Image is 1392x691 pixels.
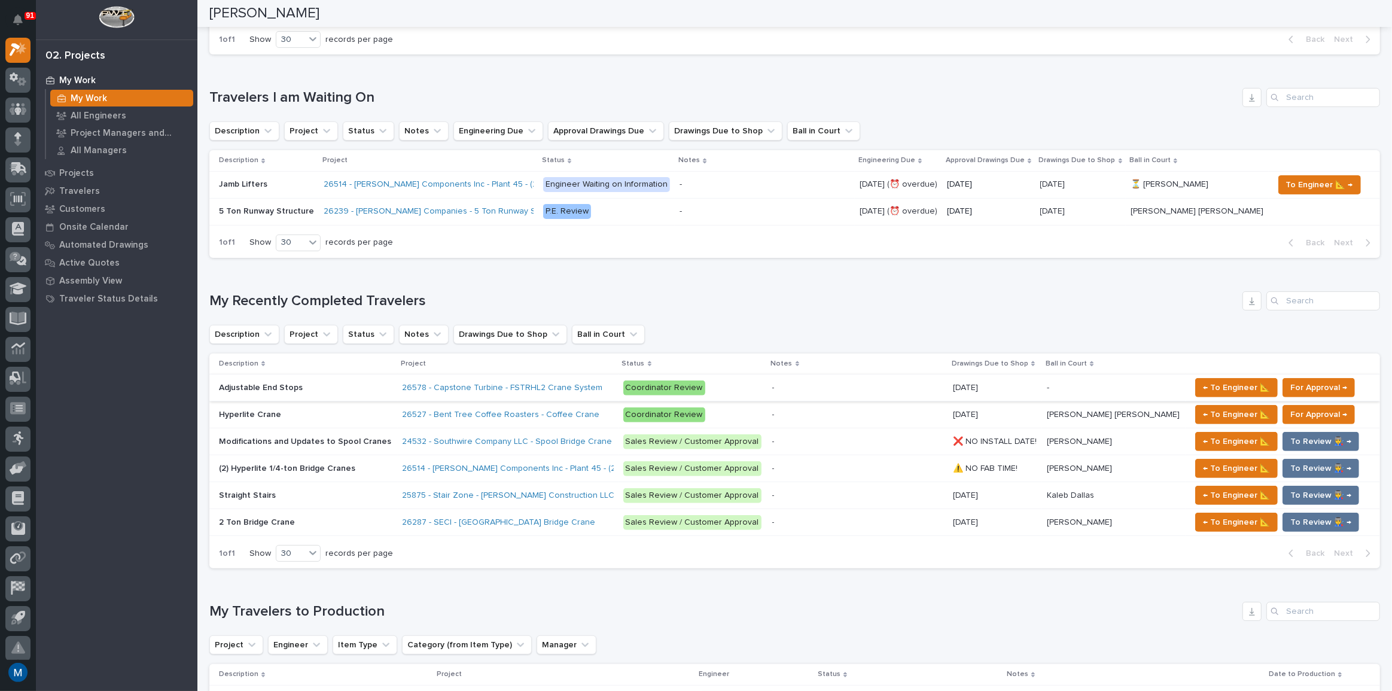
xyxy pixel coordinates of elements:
[1040,204,1068,217] p: [DATE]
[219,177,270,190] p: Jamb Lifters
[209,482,1380,509] tr: Straight StairsStraight Stairs 25875 - Stair Zone - [PERSON_NAME] Construction LLC - Straight Sta...
[403,410,600,420] a: 26527 - Bent Tree Coffee Roasters - Coffee Crane
[46,90,197,106] a: My Work
[276,547,305,560] div: 30
[45,50,105,63] div: 02. Projects
[209,228,245,257] p: 1 of 1
[1039,154,1116,167] p: Drawings Due to Shop
[947,206,1031,217] p: [DATE]
[1299,548,1324,559] span: Back
[953,380,980,393] p: [DATE]
[772,410,775,420] div: -
[543,177,670,192] div: Engineer Waiting on Information
[59,240,148,251] p: Automated Drawings
[276,34,305,46] div: 30
[36,290,197,308] a: Traveler Status Details
[1040,177,1068,190] p: [DATE]
[284,121,338,141] button: Project
[36,218,197,236] a: Onsite Calendar
[953,407,980,420] p: [DATE]
[1283,432,1359,451] button: To Review 👨‍🏭 →
[771,357,793,370] p: Notes
[36,164,197,182] a: Projects
[26,11,34,20] p: 91
[343,325,394,344] button: Status
[403,383,603,393] a: 26578 - Capstone Turbine - FSTRHL2 Crane System
[1195,513,1278,532] button: ← To Engineer 📐
[1283,459,1359,478] button: To Review 👨‍🏭 →
[860,177,940,190] p: [DATE] (⏰ overdue)
[219,461,358,474] p: (2) Hyperlite 1/4-ton Bridge Cranes
[46,142,197,159] a: All Managers
[71,128,188,139] p: Project Managers and Engineers
[1290,434,1351,449] span: To Review 👨‍🏭 →
[542,154,565,167] p: Status
[343,121,394,141] button: Status
[1279,34,1329,45] button: Back
[209,509,1380,536] tr: 2 Ton Bridge Crane2 Ton Bridge Crane 26287 - SECI - [GEOGRAPHIC_DATA] Bridge Crane Sales Review /...
[209,121,279,141] button: Description
[15,14,31,34] div: Notifications91
[249,549,271,559] p: Show
[1290,407,1347,422] span: For Approval →
[402,635,532,655] button: Category (from Item Type)
[953,515,980,528] p: [DATE]
[1007,668,1028,681] p: Notes
[5,7,31,32] button: Notifications
[284,325,338,344] button: Project
[403,437,696,447] a: 24532 - Southwire Company LLC - Spool Bridge Crane all 3 Bays (100' Long)
[59,222,129,233] p: Onsite Calendar
[537,635,596,655] button: Manager
[1334,34,1360,45] span: Next
[399,121,449,141] button: Notes
[59,186,100,197] p: Travelers
[209,428,1380,455] tr: Modifications and Updates to Spool CranesModifications and Updates to Spool Cranes 24532 - Southw...
[1266,88,1380,107] div: Search
[623,407,705,422] div: Coordinator Review
[36,272,197,290] a: Assembly View
[99,6,134,28] img: Workspace Logo
[1283,513,1359,532] button: To Review 👨‍🏭 →
[219,357,258,370] p: Description
[1195,432,1278,451] button: ← To Engineer 📐
[59,204,105,215] p: Customers
[1203,515,1270,529] span: ← To Engineer 📐
[1131,204,1266,217] p: [PERSON_NAME] [PERSON_NAME]
[1290,515,1351,529] span: To Review 👨‍🏭 →
[209,375,1380,401] tr: Adjustable End StopsAdjustable End Stops 26578 - Capstone Turbine - FSTRHL2 Crane System Coordina...
[71,93,107,104] p: My Work
[699,668,729,681] p: Engineer
[59,168,94,179] p: Projects
[1266,602,1380,621] input: Search
[453,121,543,141] button: Engineering Due
[1131,177,1211,190] p: ⏳ [PERSON_NAME]
[209,25,245,54] p: 1 of 1
[219,434,394,447] p: Modifications and Updates to Spool Cranes
[1203,407,1270,422] span: ← To Engineer 📐
[219,488,278,501] p: Straight Stairs
[219,380,305,393] p: Adjustable End Stops
[572,325,645,344] button: Ball in Court
[946,154,1025,167] p: Approval Drawings Due
[669,121,782,141] button: Drawings Due to Shop
[543,204,591,219] div: P.E. Review
[1329,548,1380,559] button: Next
[1266,291,1380,311] input: Search
[953,461,1020,474] p: ⚠️ NO FAB TIME!
[1283,405,1355,424] button: For Approval →
[5,660,31,685] button: users-avatar
[1290,488,1351,503] span: To Review 👨‍🏭 →
[209,171,1380,198] tr: Jamb LiftersJamb Lifters 26514 - [PERSON_NAME] Components Inc - Plant 45 - (2) Hyperlite ¼ ton br...
[1046,357,1087,370] p: Ball in Court
[1283,378,1355,397] button: For Approval →
[209,5,319,22] h2: [PERSON_NAME]
[59,75,96,86] p: My Work
[1299,34,1324,45] span: Back
[1329,238,1380,248] button: Next
[403,491,765,501] a: 25875 - Stair Zone - [PERSON_NAME] Construction LLC - Straight Stairs - [GEOGRAPHIC_DATA]
[952,357,1028,370] p: Drawings Due to Shop
[71,111,126,121] p: All Engineers
[1195,459,1278,478] button: ← To Engineer 📐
